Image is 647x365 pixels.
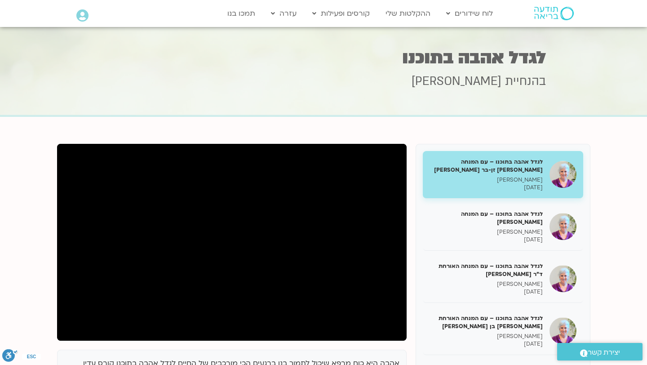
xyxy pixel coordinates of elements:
[430,228,543,236] p: [PERSON_NAME]
[430,314,543,330] h5: לגדל אהבה בתוכנו – עם המנחה האורחת [PERSON_NAME] בן [PERSON_NAME]
[588,347,620,359] span: יצירת קשר
[430,184,543,191] p: [DATE]
[430,210,543,226] h5: לגדל אהבה בתוכנו – עם המנחה [PERSON_NAME]
[557,343,643,361] a: יצירת קשר
[430,288,543,296] p: [DATE]
[534,7,574,20] img: תודעה בריאה
[266,5,301,22] a: עזרה
[430,236,543,244] p: [DATE]
[442,5,497,22] a: לוח שידורים
[430,333,543,340] p: [PERSON_NAME]
[381,5,435,22] a: ההקלטות שלי
[430,158,543,174] h5: לגדל אהבה בתוכנו – עם המנחה [PERSON_NAME] זן-בר [PERSON_NAME]
[505,73,546,89] span: בהנחיית
[308,5,374,22] a: קורסים ופעילות
[223,5,260,22] a: תמכו בנו
[430,262,543,278] h5: לגדל אהבה בתוכנו – עם המנחה האורחת ד"ר [PERSON_NAME]
[550,213,576,240] img: לגדל אהבה בתוכנו – עם המנחה האורח ענבר בר קמה
[550,317,576,344] img: לגדל אהבה בתוכנו – עם המנחה האורחת שאנייה כהן בן חיים
[430,176,543,184] p: [PERSON_NAME]
[550,265,576,292] img: לגדל אהבה בתוכנו – עם המנחה האורחת ד"ר נועה אלבלדה
[550,161,576,188] img: לגדל אהבה בתוכנו – עם המנחה האורחת צילה זן-בר צור
[430,280,543,288] p: [PERSON_NAME]
[101,49,546,67] h1: לגדל אהבה בתוכנו
[430,340,543,348] p: [DATE]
